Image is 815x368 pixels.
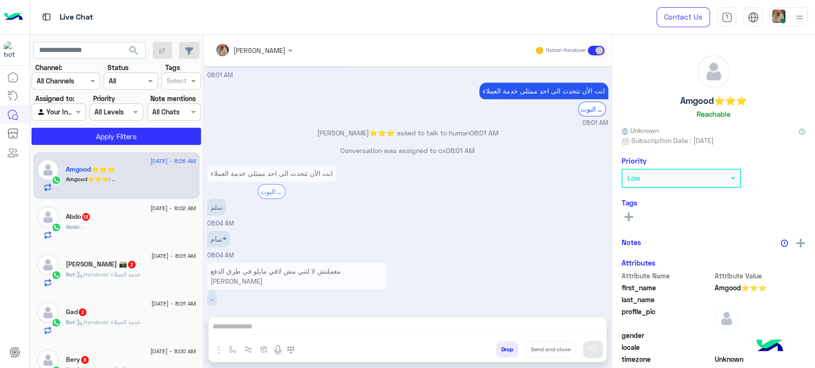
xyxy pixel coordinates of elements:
[52,223,61,232] img: WhatsApp
[622,156,646,165] h6: Priority
[128,261,136,268] span: 2
[151,252,196,260] span: [DATE] - 8:01 AM
[66,260,137,268] h5: Eng Ahmed Zakaria 📸
[207,263,386,289] p: 24/8/2025, 8:26 AM
[52,270,61,280] img: WhatsApp
[81,356,89,364] span: 8
[66,213,91,221] h5: Abdo
[622,238,641,246] h6: Notes
[207,199,226,215] p: 24/8/2025, 8:04 AM
[52,318,61,327] img: WhatsApp
[715,271,806,281] span: Attribute Value
[66,356,90,364] h5: Bery
[35,62,62,72] label: Channel:
[151,299,196,308] span: [DATE] - 8:01 AM
[748,12,759,23] img: tab
[32,128,201,145] button: Apply Filters
[165,75,187,88] div: Select
[622,307,713,328] span: profile_pic
[470,129,498,137] span: 08:01 AM
[75,271,140,278] span: : Handover خدمة العملاء
[697,110,730,118] h6: Reachable
[128,45,139,56] span: search
[37,302,59,323] img: defaultAdmin.png
[446,146,475,154] span: 08:01 AM
[82,213,90,221] span: 13
[150,204,196,213] span: [DATE] - 8:02 AM
[79,223,84,230] span: .
[150,157,196,165] span: [DATE] - 8:26 AM
[715,330,806,340] span: null
[796,239,805,247] img: add
[622,258,656,267] h6: Attributes
[66,318,75,326] span: Bot
[582,119,608,128] span: 08:01 AM
[656,7,710,27] a: Contact Us
[66,308,87,316] h5: Gad
[622,330,713,340] span: gender
[37,254,59,276] img: defaultAdmin.png
[93,93,115,103] label: Priority
[150,93,196,103] label: Note mentions
[207,220,234,227] span: 08:04 AM
[526,341,576,358] button: Send and close
[66,165,115,174] h5: Amgood⭐⭐⭐
[37,206,59,228] img: defaultAdmin.png
[66,271,75,278] span: Bot
[479,82,608,99] p: 24/8/2025, 8:01 AM
[4,7,23,27] img: Logo
[258,184,286,199] div: الرجوع الى البوت
[107,62,128,72] label: Status
[109,175,115,183] span: ..
[794,11,805,23] img: profile
[207,289,217,306] p: 24/8/2025, 8:26 AM
[781,239,788,247] img: notes
[680,95,747,106] h5: Amgood⭐⭐⭐
[75,318,140,326] span: : Handover خدمة العملاء
[622,342,713,352] span: locale
[41,11,53,23] img: tab
[207,72,233,79] span: 08:01 AM
[753,330,786,363] img: hulul-logo.png
[622,354,713,364] span: timezone
[772,10,785,23] img: userImage
[546,47,586,54] small: Human Handover
[622,125,659,135] span: Unknown
[60,11,93,24] p: Live Chat
[207,145,608,155] p: Conversation was assigned to cx
[207,231,230,247] p: 24/8/2025, 8:04 AM
[79,308,86,316] span: 2
[578,102,606,116] div: الرجوع الى البوت
[4,41,21,59] img: 1403182699927242
[37,159,59,181] img: defaultAdmin.png
[698,55,730,88] img: defaultAdmin.png
[150,347,196,356] span: [DATE] - 8:00 AM
[715,354,806,364] span: Unknown
[715,342,806,352] span: null
[35,93,74,103] label: Assigned to:
[66,223,79,230] span: Abdo
[717,7,736,27] a: tab
[631,135,714,145] span: Subscription Date : [DATE]
[207,252,234,259] span: 08:04 AM
[622,271,713,281] span: Attribute Name
[622,198,805,207] h6: Tags
[52,175,61,185] img: WhatsApp
[165,62,180,72] label: Tags
[207,165,336,182] p: 24/8/2025, 8:04 AM
[207,128,608,138] p: [PERSON_NAME]⭐⭐⭐ asked to talk to human
[622,283,713,293] span: first_name
[622,295,713,305] span: last_name
[122,42,146,62] button: search
[715,307,739,330] img: defaultAdmin.png
[715,283,806,293] span: Amgood⭐⭐⭐
[66,175,109,183] span: Amgood⭐⭐⭐
[721,12,732,23] img: tab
